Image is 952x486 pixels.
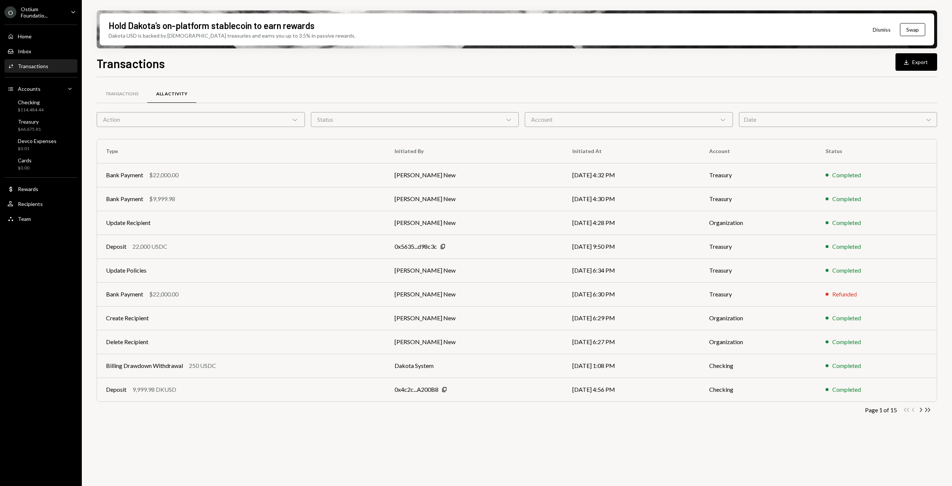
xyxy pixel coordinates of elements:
h1: Transactions [97,56,165,71]
td: [DATE] 6:27 PM [563,330,700,354]
td: Organization [700,211,817,235]
div: O [4,6,16,18]
td: Checking [700,378,817,401]
td: [PERSON_NAME] New [386,306,563,330]
div: $22,000.00 [149,171,178,180]
div: Dakota USD is backed by [DEMOGRAPHIC_DATA] treasuries and earns you up to 3.5% in passive rewards. [109,32,356,39]
td: [DATE] 4:28 PM [563,211,700,235]
div: Completed [832,171,861,180]
td: Dakota System [386,354,563,378]
div: Transactions [18,63,48,69]
div: Completed [832,337,861,346]
a: Inbox [4,44,77,58]
td: Organization [700,306,817,330]
th: Initiated At [563,139,700,163]
div: Date [739,112,937,127]
div: Completed [832,266,861,275]
div: Refunded [832,290,857,299]
a: Recipients [4,197,77,210]
div: 9,999.98 DKUSD [132,385,176,394]
td: [PERSON_NAME] New [386,211,563,235]
div: Completed [832,314,861,323]
div: $0.01 [18,146,57,152]
div: Treasury [18,118,41,125]
th: Account [700,139,817,163]
td: Checking [700,354,817,378]
a: Cards$0.00 [4,155,77,173]
div: 250 USDC [189,361,216,370]
div: Team [18,216,31,222]
div: Account [525,112,733,127]
div: Billing Drawdown Withdrawal [106,361,183,370]
div: Completed [832,361,861,370]
div: Transactions [106,91,138,97]
td: [DATE] 4:56 PM [563,378,700,401]
div: Rewards [18,186,38,192]
td: [DATE] 6:34 PM [563,258,700,282]
td: [PERSON_NAME] New [386,163,563,187]
td: [DATE] 4:30 PM [563,187,700,211]
div: $114,484.44 [18,107,44,113]
td: [PERSON_NAME] New [386,330,563,354]
a: Transactions [97,85,147,104]
td: [DATE] 1:08 PM [563,354,700,378]
td: [PERSON_NAME] New [386,258,563,282]
td: [DATE] 9:50 PM [563,235,700,258]
a: Home [4,29,77,43]
td: Update Recipient [97,211,386,235]
td: [DATE] 6:29 PM [563,306,700,330]
div: Bank Payment [106,290,143,299]
a: Devco Expenses$0.01 [4,136,77,153]
div: $22,000.00 [149,290,178,299]
div: Ostium Foundatio... [21,6,65,19]
td: Organization [700,330,817,354]
div: Page 1 of 15 [865,406,897,413]
th: Type [97,139,386,163]
td: Treasury [700,235,817,258]
td: Delete Recipient [97,330,386,354]
div: Bank Payment [106,194,143,203]
td: [PERSON_NAME] New [386,282,563,306]
button: Dismiss [863,21,900,38]
div: Recipients [18,201,43,207]
td: Treasury [700,258,817,282]
a: Transactions [4,59,77,73]
div: Home [18,33,32,39]
div: Completed [832,385,861,394]
th: Status [817,139,937,163]
div: $9,999.98 [149,194,175,203]
div: Action [97,112,305,127]
a: Checking$114,484.44 [4,97,77,115]
td: Create Recipient [97,306,386,330]
div: Deposit [106,242,126,251]
a: Treasury$66,675.81 [4,116,77,134]
div: $66,675.81 [18,126,41,133]
td: Update Policies [97,258,386,282]
div: Cards [18,157,32,163]
a: All Activity [147,85,196,104]
div: Checking [18,99,44,105]
div: Accounts [18,86,41,92]
td: Treasury [700,282,817,306]
td: [DATE] 6:30 PM [563,282,700,306]
div: All Activity [156,91,187,97]
div: $0.00 [18,165,32,171]
div: Completed [832,194,861,203]
div: Deposit [106,385,126,394]
div: 0x5635...d98c3c [395,242,437,251]
a: Rewards [4,182,77,196]
button: Export [895,53,937,71]
div: Status [311,112,519,127]
div: 22,000 USDC [132,242,167,251]
button: Swap [900,23,925,36]
div: 0x4c2c...A200B8 [395,385,438,394]
td: Treasury [700,163,817,187]
div: Devco Expenses [18,138,57,144]
div: Completed [832,218,861,227]
th: Initiated By [386,139,563,163]
div: Hold Dakota’s on-platform stablecoin to earn rewards [109,19,315,32]
td: [PERSON_NAME] New [386,187,563,211]
td: Treasury [700,187,817,211]
a: Team [4,212,77,225]
div: Completed [832,242,861,251]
